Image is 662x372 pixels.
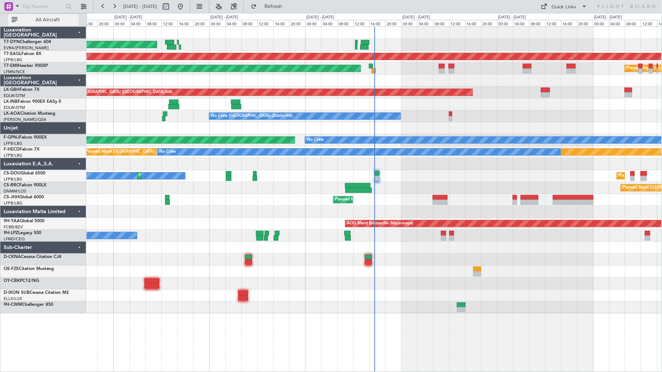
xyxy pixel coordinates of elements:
span: 9H-YAA [4,219,20,223]
a: LFPB/LBG [4,200,22,206]
div: No Crew [159,147,176,157]
div: 00:00 [209,20,225,26]
a: T7-EMIHawker 900XP [4,64,48,68]
span: F-GPNJ [4,135,19,140]
span: OE-FZE [4,267,19,271]
div: [DATE] - [DATE] [498,14,526,21]
div: 20:00 [289,20,305,26]
a: D-CKNACessna Citation CJ4 [4,255,61,259]
a: OE-FZECitation Mustang [4,267,54,271]
div: 16:00 [369,20,385,26]
div: 04:00 [609,20,625,26]
span: LX-GBH [4,88,20,92]
a: 9H-YAAGlobal 5000 [4,219,45,223]
span: 9H-LPZ [4,231,18,235]
div: No Crew [307,135,324,145]
a: CS-DOUGlobal 6500 [4,171,45,176]
span: F-HECD [4,147,20,152]
a: OY-CBKPC12/NG [4,279,39,283]
div: [DATE] - [DATE] [402,14,430,21]
a: LFPB/LBG [4,141,22,146]
div: 08:00 [242,20,257,26]
div: No Crew [GEOGRAPHIC_DATA] (Dublin Intl) [211,111,293,122]
div: 04:00 [513,20,529,26]
div: 00:00 [113,20,129,26]
span: CS-RRC [4,183,19,187]
div: 00:00 [305,20,321,26]
div: [DATE] - [DATE] [306,14,334,21]
div: 16:00 [465,20,481,26]
span: 9H-CWM [4,303,22,307]
div: 20:00 [385,20,401,26]
button: Quick Links [537,1,591,12]
div: Planned Maint [GEOGRAPHIC_DATA] ([GEOGRAPHIC_DATA]) [139,170,254,181]
div: 04:00 [226,20,242,26]
span: LX-INB [4,100,18,104]
button: All Aircraft [8,14,79,26]
div: Planned Maint [GEOGRAPHIC_DATA] ([GEOGRAPHIC_DATA] Intl) [51,87,172,98]
a: CS-JHHGlobal 6000 [4,195,44,199]
a: EVRA/[PERSON_NAME] [4,45,49,51]
a: 9H-LPZLegacy 500 [4,231,41,235]
a: 9H-CWMChallenger 850 [4,303,53,307]
a: LFMD/CEQ [4,236,25,242]
span: OY-CBK [4,279,20,283]
span: LX-AOA [4,111,20,116]
a: T7-EAGLFalcon 8X [4,52,41,56]
div: 16:00 [273,20,289,26]
div: 04:00 [130,20,146,26]
span: D-IXON SUB [4,291,30,295]
div: [DATE] - [DATE] [114,14,142,21]
span: D-CKNA [4,255,21,259]
div: [DATE] - [DATE] [210,14,238,21]
div: 12:00 [257,20,273,26]
a: CS-RRCFalcon 900LX [4,183,46,187]
div: 16:00 [81,20,97,26]
div: 08:00 [433,20,449,26]
div: 00:00 [401,20,417,26]
a: DNMM/LOS [4,189,26,194]
div: 20:00 [577,20,593,26]
a: LFPB/LBG [4,153,22,158]
div: 00:00 [593,20,609,26]
button: Refresh [247,1,291,12]
span: [DATE] - [DATE] [123,3,157,10]
span: CS-DOU [4,171,21,176]
div: Planned Maint [GEOGRAPHIC_DATA] ([GEOGRAPHIC_DATA]) [85,147,200,157]
div: 12:00 [641,20,657,26]
div: 16:00 [177,20,193,26]
a: T7-DYNChallenger 604 [4,40,51,44]
a: FCBB/BZV [4,224,23,230]
span: T7-DYN [4,40,20,44]
div: 12:00 [162,20,177,26]
div: 08:00 [625,20,641,26]
div: 08:00 [146,20,162,26]
div: 00:00 [497,20,513,26]
div: 16:00 [561,20,577,26]
span: Refresh [258,4,289,9]
div: 08:00 [338,20,353,26]
a: [PERSON_NAME]/QSA [4,117,46,122]
div: AOG Maint Brazzaville (Maya-maya) [347,218,414,229]
div: Quick Links [552,4,577,11]
div: 12:00 [545,20,561,26]
div: 04:00 [321,20,337,26]
a: LFPB/LBG [4,177,22,182]
input: Trip Number [22,1,64,12]
span: T7-EMI [4,64,18,68]
a: EDLW/DTM [4,105,25,110]
a: EDLW/DTM [4,93,25,98]
span: T7-EAGL [4,52,21,56]
a: LFPB/LBG [4,57,22,63]
div: Planned Maint [GEOGRAPHIC_DATA] ([GEOGRAPHIC_DATA]) [335,194,449,205]
span: All Aircraft [19,17,76,22]
div: 12:00 [353,20,369,26]
a: LX-INBFalcon 900EX EASy II [4,100,61,104]
div: [DATE] - [DATE] [594,14,622,21]
span: CS-JHH [4,195,19,199]
a: ELLX/LUX [4,296,22,301]
div: 20:00 [97,20,113,26]
a: F-HECDFalcon 7X [4,147,39,152]
a: LX-AOACitation Mustang [4,111,55,116]
div: 20:00 [481,20,497,26]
